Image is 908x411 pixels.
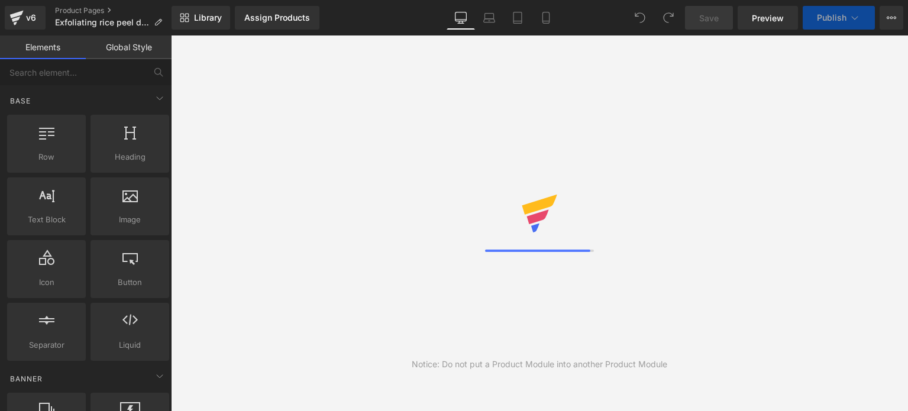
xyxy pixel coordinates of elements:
span: Row [11,151,82,163]
span: Heading [94,151,166,163]
span: Publish [817,13,846,22]
a: Laptop [475,6,503,30]
div: Assign Products [244,13,310,22]
a: Global Style [86,35,172,59]
button: Publish [803,6,875,30]
div: v6 [24,10,38,25]
span: Separator [11,339,82,351]
span: Save [699,12,719,24]
span: Button [94,276,166,289]
a: Tablet [503,6,532,30]
span: Text Block [11,213,82,226]
span: Icon [11,276,82,289]
span: Liquid [94,339,166,351]
span: Image [94,213,166,226]
button: More [880,6,903,30]
span: Library [194,12,222,23]
a: Product Pages [55,6,172,15]
a: Desktop [447,6,475,30]
button: Redo [657,6,680,30]
button: Undo [628,6,652,30]
span: Banner [9,373,44,384]
a: Preview [738,6,798,30]
div: Notice: Do not put a Product Module into another Product Module [412,358,667,371]
a: Mobile [532,6,560,30]
span: Exfoliating rice peel duo [55,18,149,27]
span: Base [9,95,32,106]
a: v6 [5,6,46,30]
span: Preview [752,12,784,24]
a: New Library [172,6,230,30]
